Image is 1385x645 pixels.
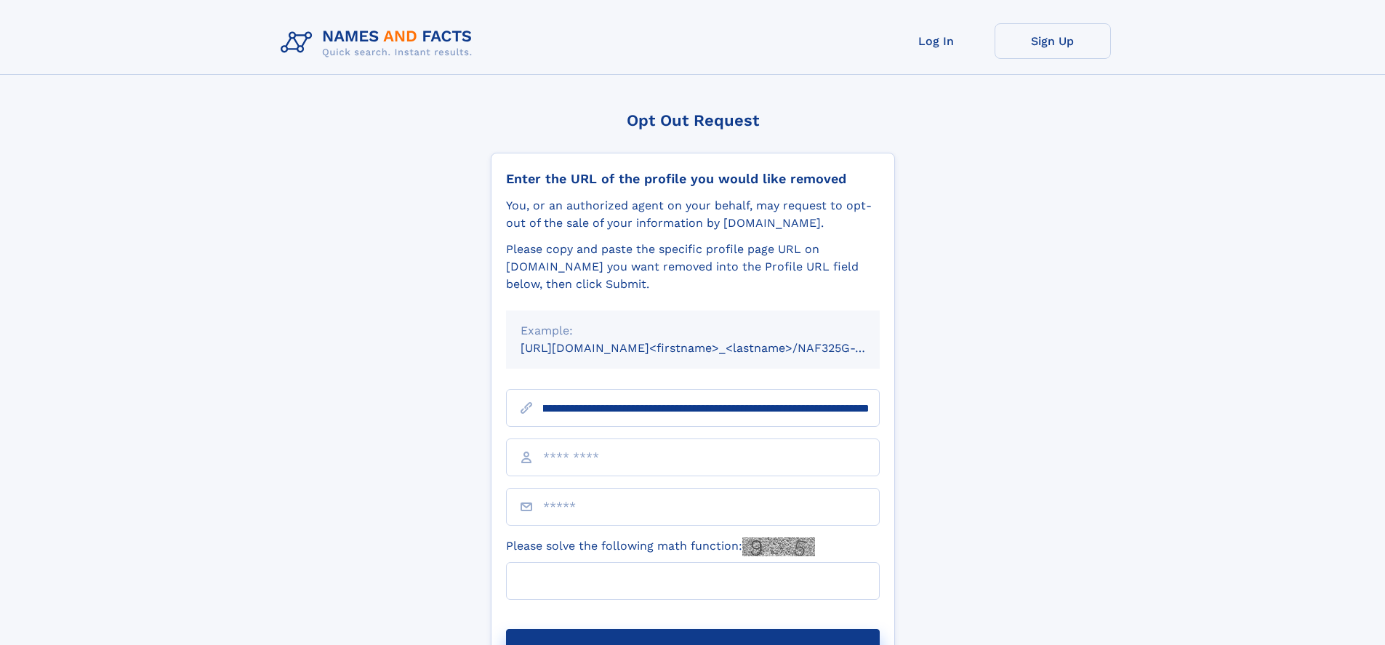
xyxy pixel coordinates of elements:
[491,111,895,129] div: Opt Out Request
[521,322,865,340] div: Example:
[506,171,880,187] div: Enter the URL of the profile you would like removed
[506,537,815,556] label: Please solve the following math function:
[521,341,907,355] small: [URL][DOMAIN_NAME]<firstname>_<lastname>/NAF325G-xxxxxxxx
[878,23,995,59] a: Log In
[506,241,880,293] div: Please copy and paste the specific profile page URL on [DOMAIN_NAME] you want removed into the Pr...
[506,197,880,232] div: You, or an authorized agent on your behalf, may request to opt-out of the sale of your informatio...
[995,23,1111,59] a: Sign Up
[275,23,484,63] img: Logo Names and Facts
